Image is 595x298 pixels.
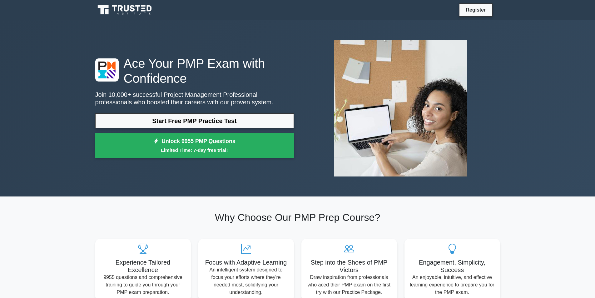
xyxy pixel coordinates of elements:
[100,259,186,274] h5: Experience Tailored Excellence
[409,259,495,274] h5: Engagement, Simplicity, Success
[95,133,294,158] a: Unlock 9955 PMP QuestionsLimited Time: 7-day free trial!
[306,259,392,274] h5: Step into the Shoes of PMP Victors
[103,147,286,154] small: Limited Time: 7-day free trial!
[409,274,495,296] p: An enjoyable, intuitive, and effective learning experience to prepare you for the PMP exam.
[95,211,500,223] h2: Why Choose Our PMP Prep Course?
[306,274,392,296] p: Draw inspiration from professionals who aced their PMP exam on the first try with our Practice Pa...
[95,56,294,86] h1: Ace Your PMP Exam with Confidence
[95,91,294,106] p: Join 10,000+ successful Project Management Professional professionals who boosted their careers w...
[95,113,294,128] a: Start Free PMP Practice Test
[203,266,289,296] p: An intelligent system designed to focus your efforts where they're needed most, solidifying your ...
[100,274,186,296] p: 9955 questions and comprehensive training to guide you through your PMP exam preparation.
[203,259,289,266] h5: Focus with Adaptive Learning
[462,6,489,14] a: Register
